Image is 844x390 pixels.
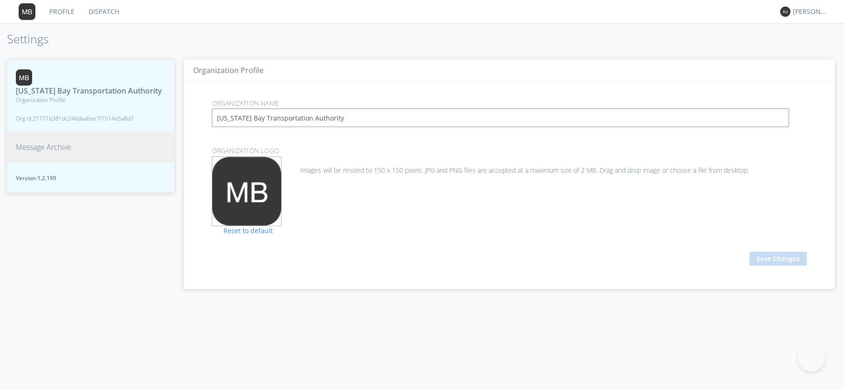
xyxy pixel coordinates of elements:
[16,174,166,182] span: Version: 1.2.199
[780,7,790,17] img: 373638.png
[16,86,162,96] span: [US_STATE] Bay Transportation Authority
[16,69,32,86] img: 373638.png
[793,7,828,16] div: [PERSON_NAME]
[212,156,807,175] div: Images will be resized to 150 x 150 pixels. JPG and PNG files are accepted at a maximum size of 2...
[193,67,825,75] h3: Organization Profile
[16,142,71,153] span: Message Archive
[19,3,35,20] img: 373638.png
[205,98,814,108] p: Organization Name
[797,343,825,371] iframe: Toggle Customer Support
[749,252,807,266] button: Save Changes
[212,108,789,127] input: Enter Organization Name
[7,132,175,162] button: Message Archive
[7,162,175,193] button: Version:1.2.199
[212,157,281,226] img: 373638.png
[16,96,162,104] span: Organization Profile
[7,60,175,133] button: [US_STATE] Bay Transportation AuthorityOrganization ProfileOrg id:21771b381dc24bdaa6ee7f1514e5a8d7
[16,114,162,122] span: Org id: 21771b381dc24bdaa6ee7f1514e5a8d7
[205,146,814,156] p: Organization Logo
[212,226,273,235] a: Reset to default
